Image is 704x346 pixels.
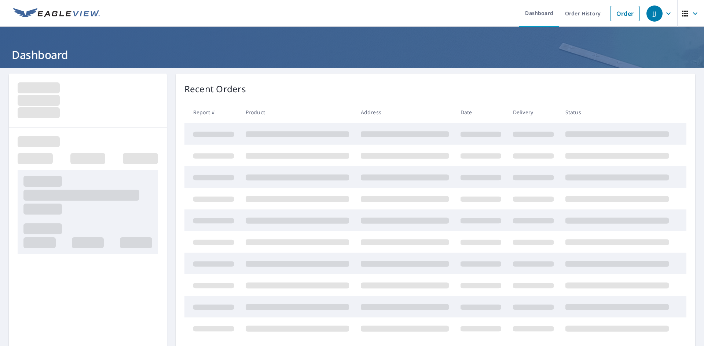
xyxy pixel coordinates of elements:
th: Report # [184,101,240,123]
img: EV Logo [13,8,100,19]
div: JJ [646,5,663,22]
th: Status [560,101,675,123]
th: Address [355,101,455,123]
h1: Dashboard [9,47,695,62]
p: Recent Orders [184,82,246,96]
th: Delivery [507,101,560,123]
th: Product [240,101,355,123]
a: Order [610,6,640,21]
th: Date [455,101,507,123]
